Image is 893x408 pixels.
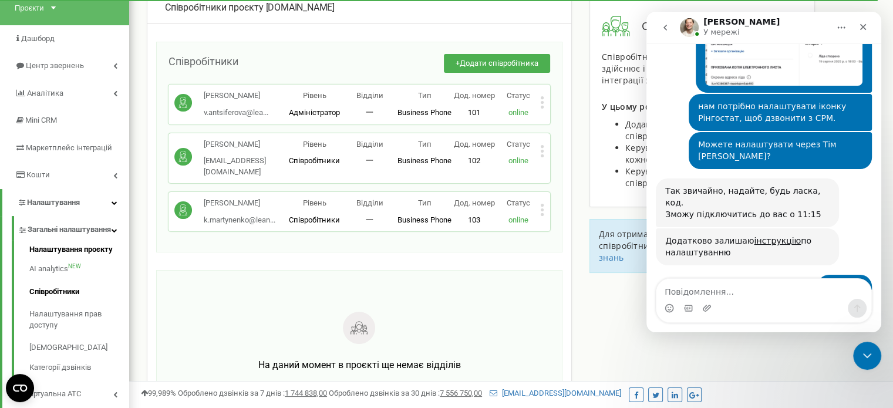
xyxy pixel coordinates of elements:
p: [EMAIL_ADDRESS][DOMAIN_NAME] [204,156,287,177]
span: Співробітники проєкту [165,2,264,13]
span: Співробітник - це користувач проєкту, який здійснює і приймає виклики і бере участь в інтеграції ... [602,51,788,86]
p: 102 [452,156,496,167]
span: online [508,108,528,117]
span: Mini CRM [25,116,57,124]
span: Керувати правами доступу співробітників до проєкту. [625,166,739,188]
button: Open CMP widget [6,374,34,402]
span: Рівень [303,91,326,100]
a: Загальні налаштування [18,216,129,240]
span: Рівень [303,140,326,149]
a: Налаштування проєкту [29,244,129,258]
iframe: Intercom live chat [853,342,881,370]
a: бази знань [599,240,782,263]
span: Тип [418,140,432,149]
span: На даний момент в проєкті ще немає відділів [258,359,460,370]
span: Business Phone [397,156,451,165]
span: Додавати, редагувати і видаляти співробітників проєкту; [625,119,765,141]
span: Дод. номер [453,140,494,149]
span: Віртуальна АТС [27,389,81,400]
span: Тип [418,198,432,207]
span: Аналiтика [27,89,63,97]
a: Віртуальна АТС [18,380,129,404]
p: [PERSON_NAME] [204,90,268,102]
span: Відділи [356,140,383,149]
span: Тип [418,91,432,100]
span: Для отримання інструкції з управління співробітниками проєкту перейдіть до [599,228,765,251]
span: Співробітники [169,55,238,68]
span: Статус [506,140,530,149]
span: v.antsiferova@lea... [204,108,268,117]
a: [DEMOGRAPHIC_DATA] [29,336,129,359]
a: Налаштування [2,189,129,217]
span: Співробітники [630,19,717,34]
span: Оброблено дзвінків за 30 днів : [329,389,482,397]
span: Адміністратор [289,108,340,117]
p: 101 [452,107,496,119]
a: Налаштування прав доступу [29,303,129,336]
a: AI analyticsNEW [29,258,129,281]
span: Business Phone [397,108,451,117]
span: 99,989% [141,389,176,397]
span: У цьому розділі у вас є можливість: [602,101,758,112]
p: [PERSON_NAME] [204,198,275,209]
a: [EMAIL_ADDRESS][DOMAIN_NAME] [490,389,621,397]
span: Дашборд [21,34,55,43]
div: Проєкти [15,2,44,14]
span: 一 [366,156,373,165]
button: +Додати співробітника [444,54,550,73]
span: Центр звернень [26,61,84,70]
span: Відділи [356,91,383,100]
u: 7 556 750,00 [440,389,482,397]
a: Співробітники [29,281,129,304]
span: Співробітники [289,156,340,165]
span: Налаштування [27,198,80,207]
span: Business Phone [397,215,451,224]
span: online [508,156,528,165]
span: online [508,215,528,224]
span: Керувати SIP акаунтами і номерами кожного співробітника; [625,142,777,165]
span: Відділи [356,198,383,207]
span: Дод. номер [453,91,494,100]
div: [DOMAIN_NAME] [165,1,554,15]
span: Співробітники [289,215,340,224]
span: Статус [506,198,530,207]
span: 一 [366,215,373,224]
u: 1 744 838,00 [285,389,327,397]
iframe: Intercom live chat [646,12,881,332]
p: [PERSON_NAME] [204,139,287,150]
span: Статус [506,91,530,100]
span: 一 [366,108,373,117]
span: Оброблено дзвінків за 7 днів : [178,389,327,397]
span: Дод. номер [453,198,494,207]
a: Категорії дзвінків [29,359,129,373]
span: Кошти [26,170,50,179]
span: Загальні налаштування [28,224,111,235]
p: 103 [452,215,496,226]
span: Додати співробітника [460,59,538,68]
span: Маркетплейс інтеграцій [26,143,112,152]
span: Рівень [303,198,326,207]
